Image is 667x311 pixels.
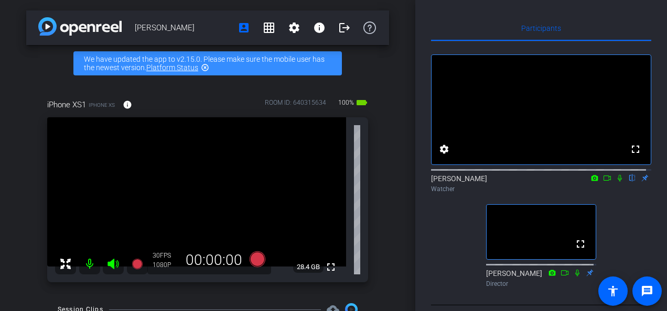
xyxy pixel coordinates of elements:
[123,100,132,109] mat-icon: info
[486,268,596,288] div: [PERSON_NAME]
[431,173,651,194] div: [PERSON_NAME]
[135,17,231,38] span: [PERSON_NAME]
[338,21,351,34] mat-icon: logout
[73,51,342,75] div: We have updated the app to v2.15.0. Please make sure the mobile user has the newest version.
[265,98,326,113] div: ROOM ID: 640315634
[160,252,171,259] span: FPS
[431,184,651,194] div: Watcher
[438,143,450,155] mat-icon: settings
[201,63,209,72] mat-icon: highlight_off
[146,63,198,72] a: Platform Status
[337,94,356,111] span: 100%
[293,261,324,273] span: 28.4 GB
[179,251,249,269] div: 00:00:00
[629,143,642,155] mat-icon: fullscreen
[288,21,300,34] mat-icon: settings
[325,261,337,273] mat-icon: fullscreen
[38,17,122,36] img: app-logo
[153,261,179,269] div: 1080P
[313,21,326,34] mat-icon: info
[263,21,275,34] mat-icon: grid_on
[574,238,587,250] mat-icon: fullscreen
[356,96,368,109] mat-icon: battery_std
[89,101,115,109] span: iPhone XS
[521,25,561,32] span: Participants
[47,99,86,110] span: iPhone XS1
[486,279,596,288] div: Director
[238,21,250,34] mat-icon: account_box
[626,173,639,182] mat-icon: flip
[607,285,619,297] mat-icon: accessibility
[153,251,179,260] div: 30
[641,285,653,297] mat-icon: message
